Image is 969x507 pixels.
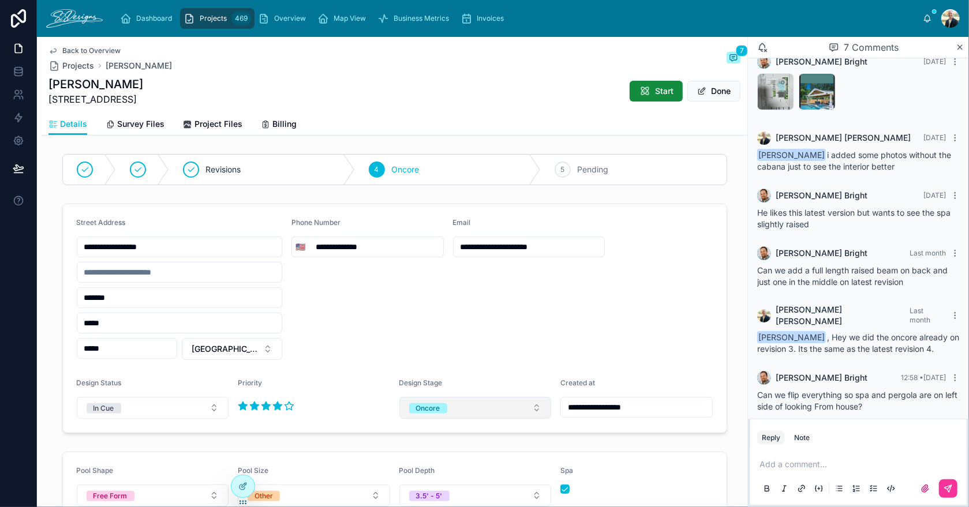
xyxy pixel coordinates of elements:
[62,46,121,55] span: Back to Overview
[910,306,930,324] span: Last month
[93,491,128,501] div: Free Form
[477,14,504,23] span: Invoices
[272,118,297,130] span: Billing
[923,191,946,200] span: [DATE]
[776,56,867,67] span: [PERSON_NAME] Bright
[238,485,390,506] button: Select Button
[314,8,374,29] a: Map View
[757,208,951,229] span: He likes this latest version but wants to see the spa slightly raised
[48,114,87,136] a: Details
[292,236,309,257] button: Select Button
[687,81,740,102] button: Done
[901,373,946,382] span: 12:58 • [DATE]
[453,218,471,227] span: Email
[399,485,552,506] button: Select Button
[136,14,172,23] span: Dashboard
[757,265,948,287] span: Can we add a full length raised beam on back and just one in the middle on latest revision
[844,40,899,54] span: 7 Comments
[923,57,946,66] span: [DATE]
[790,431,814,445] button: Note
[62,60,94,72] span: Projects
[206,164,241,175] span: Revisions
[776,190,867,201] span: [PERSON_NAME] Bright
[182,338,282,360] button: Select Button
[375,165,379,174] span: 4
[727,52,740,66] button: 7
[48,92,143,106] span: [STREET_ADDRESS]
[48,60,94,72] a: Projects
[560,378,595,387] span: Created at
[93,403,114,414] div: In Cue
[757,149,826,161] span: [PERSON_NAME]
[48,76,143,92] h1: [PERSON_NAME]
[183,114,242,137] a: Project Files
[757,331,826,343] span: [PERSON_NAME]
[274,14,306,23] span: Overview
[192,343,259,355] span: [GEOGRAPHIC_DATA]
[334,14,366,23] span: Map View
[77,397,229,419] button: Select Button
[457,8,512,29] a: Invoices
[757,390,957,411] span: Can we flip everything so spa and pergola are on left side of looking From house?
[291,218,341,227] span: Phone Number
[655,85,674,97] span: Start
[776,247,867,259] span: [PERSON_NAME] Bright
[757,150,951,171] span: i added some photos without the cabana just to see the interior better
[736,45,748,57] span: 7
[374,8,457,29] a: Business Metrics
[231,12,251,25] div: 469
[416,491,443,501] div: 3.5' - 5'
[776,372,867,384] span: [PERSON_NAME] Bright
[394,14,449,23] span: Business Metrics
[48,46,121,55] a: Back to Overview
[60,118,87,130] span: Details
[200,14,227,23] span: Projects
[794,433,810,442] div: Note
[392,164,420,175] span: Oncore
[399,397,552,419] button: Select Button
[77,378,122,387] span: Design Status
[923,133,946,142] span: [DATE]
[77,485,229,506] button: Select Button
[399,378,443,387] span: Design Stage
[255,8,314,29] a: Overview
[630,81,683,102] button: Start
[117,118,164,130] span: Survey Files
[238,466,268,475] span: Pool Size
[106,60,172,72] a: [PERSON_NAME]
[776,132,911,144] span: [PERSON_NAME] [PERSON_NAME]
[776,304,910,327] span: [PERSON_NAME] [PERSON_NAME]
[117,8,180,29] a: Dashboard
[578,164,609,175] span: Pending
[757,332,959,354] span: , Hey we did the oncore already on revision 3. Its the same as the latest revision 4.
[399,466,435,475] span: Pool Depth
[295,241,305,253] span: 🇺🇸
[261,114,297,137] a: Billing
[180,8,255,29] a: Projects469
[910,249,946,257] span: Last month
[255,491,273,501] div: Other
[560,466,573,475] span: Spa
[77,466,114,475] span: Pool Shape
[112,6,923,31] div: scrollable content
[238,378,262,387] span: Priority
[757,431,785,445] button: Reply
[106,114,164,137] a: Survey Files
[416,403,440,414] div: Oncore
[77,218,126,227] span: Street Address
[560,165,564,174] span: 5
[46,9,103,28] img: App logo
[194,118,242,130] span: Project Files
